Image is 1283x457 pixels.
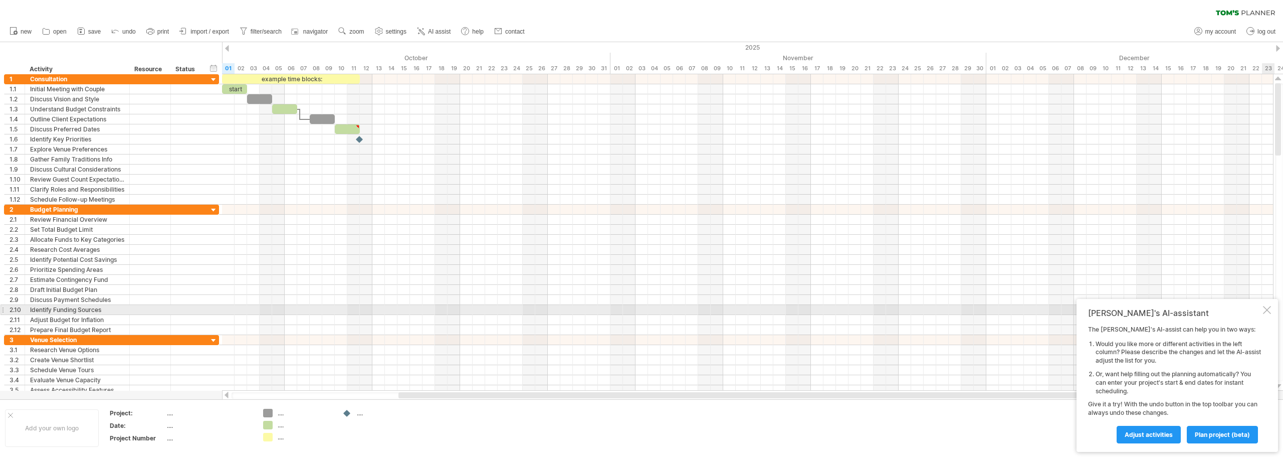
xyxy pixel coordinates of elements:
[349,28,364,35] span: zoom
[322,63,335,74] div: Thursday, 9 October 2025
[10,124,25,134] div: 1.5
[836,63,848,74] div: Wednesday, 19 November 2025
[1024,63,1036,74] div: Thursday, 4 December 2025
[10,195,25,204] div: 1.12
[1124,63,1137,74] div: Friday, 12 December 2025
[397,63,410,74] div: Wednesday, 15 October 2025
[10,265,25,274] div: 2.6
[1036,63,1049,74] div: Friday, 5 December 2025
[30,285,124,294] div: Draft Initial Budget Plan
[698,63,711,74] div: Saturday, 8 November 2025
[10,235,25,244] div: 2.3
[1249,63,1262,74] div: Monday, 22 December 2025
[247,63,260,74] div: Friday, 3 October 2025
[861,63,874,74] div: Friday, 21 November 2025
[7,25,35,38] a: new
[53,28,67,35] span: open
[75,25,104,38] a: save
[40,25,70,38] a: open
[435,63,448,74] div: Saturday, 18 October 2025
[1162,63,1174,74] div: Monday, 15 December 2025
[222,84,247,94] div: start
[673,63,686,74] div: Thursday, 6 November 2025
[30,94,124,104] div: Discuss Vision and Style
[428,28,451,35] span: AI assist
[1099,63,1112,74] div: Wednesday, 10 December 2025
[1237,63,1249,74] div: Sunday, 21 December 2025
[623,63,635,74] div: Sunday, 2 November 2025
[10,94,25,104] div: 1.2
[10,205,25,214] div: 2
[335,63,347,74] div: Friday, 10 October 2025
[686,63,698,74] div: Friday, 7 November 2025
[473,63,485,74] div: Tuesday, 21 October 2025
[460,63,473,74] div: Monday, 20 October 2025
[10,165,25,174] div: 1.9
[30,315,124,325] div: Adjust Budget for Inflation
[1088,326,1261,443] div: The [PERSON_NAME]'s AI-assist can help you in two ways: Give it a try! With the undo button in th...
[290,25,331,38] a: navigator
[109,25,139,38] a: undo
[30,155,124,164] div: Gather Family Traditions Info
[30,104,124,114] div: Understand Budget Constraints
[610,63,623,74] div: Saturday, 1 November 2025
[177,25,232,38] a: import / export
[5,409,99,447] div: Add your own logo
[1212,63,1224,74] div: Friday, 19 December 2025
[10,375,25,385] div: 3.4
[448,63,460,74] div: Sunday, 19 October 2025
[535,63,548,74] div: Sunday, 26 October 2025
[10,285,25,294] div: 2.8
[10,134,25,144] div: 1.6
[360,63,372,74] div: Sunday, 12 October 2025
[222,74,360,84] div: example time blocks:
[336,25,367,38] a: zoom
[1257,28,1275,35] span: log out
[1125,431,1173,438] span: Adjust activities
[10,355,25,365] div: 3.2
[10,255,25,264] div: 2.5
[30,175,124,184] div: Review Guest Count Expectations
[492,25,528,38] a: contact
[235,63,247,74] div: Thursday, 2 October 2025
[1244,25,1278,38] a: log out
[949,63,961,74] div: Friday, 28 November 2025
[422,63,435,74] div: Friday, 17 October 2025
[505,28,525,35] span: contact
[30,114,124,124] div: Outline Client Expectations
[874,63,886,74] div: Saturday, 22 November 2025
[748,63,761,74] div: Wednesday, 12 November 2025
[723,63,736,74] div: Monday, 10 November 2025
[635,63,648,74] div: Monday, 3 November 2025
[1205,28,1236,35] span: my account
[357,409,411,417] div: ....
[459,25,487,38] a: help
[1061,63,1074,74] div: Sunday, 7 December 2025
[167,409,251,417] div: ....
[88,28,101,35] span: save
[598,63,610,74] div: Friday, 31 October 2025
[310,63,322,74] div: Wednesday, 8 October 2025
[761,63,773,74] div: Thursday, 13 November 2025
[122,28,136,35] span: undo
[10,175,25,184] div: 1.10
[10,275,25,284] div: 2.7
[1192,25,1239,38] a: my account
[472,28,484,35] span: help
[30,265,124,274] div: Prioritize Spending Areas
[372,25,409,38] a: settings
[260,63,272,74] div: Saturday, 4 October 2025
[30,74,124,84] div: Consultation
[157,28,169,35] span: print
[1187,426,1258,443] a: plan project (beta)
[385,63,397,74] div: Tuesday, 14 October 2025
[1117,426,1181,443] a: Adjust activities
[823,63,836,74] div: Tuesday, 18 November 2025
[30,355,124,365] div: Create Venue Shortlist
[272,63,285,74] div: Sunday, 5 October 2025
[222,53,610,63] div: October 2025
[386,28,406,35] span: settings
[347,63,360,74] div: Saturday, 11 October 2025
[30,124,124,134] div: Discuss Preferred Dates
[974,63,986,74] div: Sunday, 30 November 2025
